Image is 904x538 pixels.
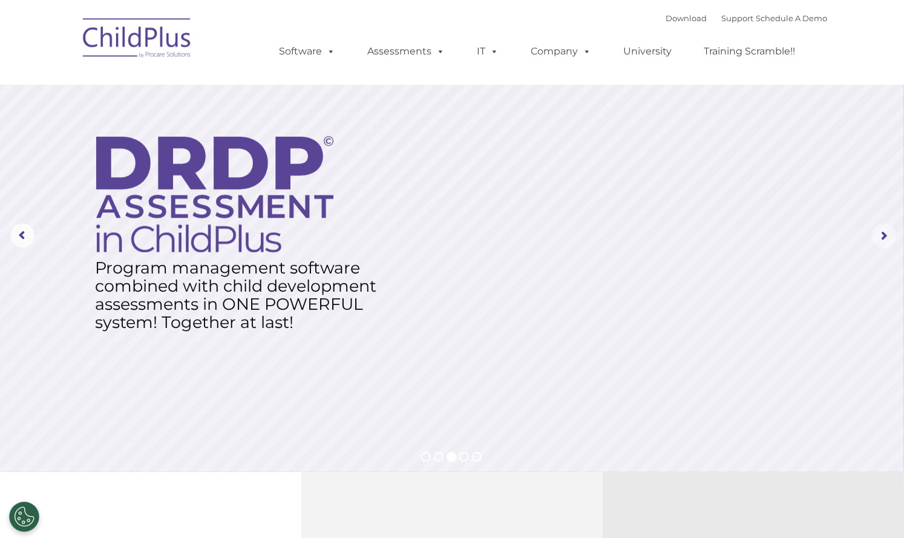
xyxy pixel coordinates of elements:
img: ChildPlus by Procare Solutions [77,10,198,70]
a: Download [666,13,707,23]
span: Last name [168,80,205,89]
span: Phone number [168,130,220,139]
a: University [611,39,684,64]
a: IT [465,39,511,64]
iframe: Chat Widget [707,407,904,538]
button: Cookies Settings [9,502,39,532]
font: | [666,13,827,23]
a: Schedule A Demo [756,13,827,23]
a: Company [519,39,603,64]
a: Support [721,13,753,23]
a: Training Scramble!! [692,39,807,64]
img: DRDP Assessment in ChildPlus [96,136,333,252]
a: Software [267,39,347,64]
rs-layer: Program management software combined with child development assessments in ONE POWERFUL system! T... [95,259,384,332]
a: Assessments [355,39,457,64]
